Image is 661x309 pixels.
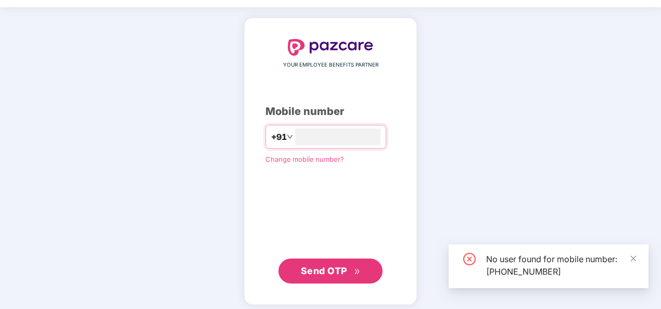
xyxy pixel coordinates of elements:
[287,134,293,140] span: down
[265,155,344,163] a: Change mobile number?
[630,255,637,262] span: close
[288,39,373,56] img: logo
[463,253,476,265] span: close-circle
[265,104,396,120] div: Mobile number
[486,253,636,278] div: No user found for mobile number: [PHONE_NUMBER]
[354,268,361,275] span: double-right
[301,265,347,276] span: Send OTP
[283,61,378,69] span: YOUR EMPLOYEE BENEFITS PARTNER
[271,131,287,144] span: +91
[278,259,383,284] button: Send OTPdouble-right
